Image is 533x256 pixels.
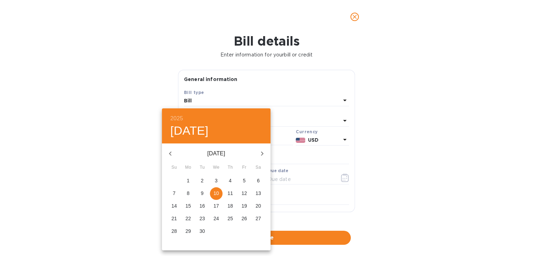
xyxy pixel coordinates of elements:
[227,190,233,197] p: 11
[201,190,204,197] p: 9
[199,215,205,222] p: 23
[243,177,246,184] p: 5
[185,202,191,209] p: 15
[255,190,261,197] p: 13
[252,164,265,171] span: Sa
[201,177,204,184] p: 2
[182,187,194,200] button: 8
[238,164,251,171] span: Fr
[170,114,183,123] button: 2025
[255,202,261,209] p: 20
[210,213,223,225] button: 24
[168,225,180,238] button: 28
[229,177,232,184] p: 4
[171,202,177,209] p: 14
[238,175,251,187] button: 5
[227,215,233,222] p: 25
[241,190,247,197] p: 12
[185,215,191,222] p: 22
[182,175,194,187] button: 1
[171,215,177,222] p: 21
[213,202,219,209] p: 17
[171,228,177,235] p: 28
[182,225,194,238] button: 29
[210,200,223,213] button: 17
[224,164,237,171] span: Th
[224,175,237,187] button: 4
[182,200,194,213] button: 15
[168,187,180,200] button: 7
[224,187,237,200] button: 11
[187,177,190,184] p: 1
[213,190,219,197] p: 10
[185,228,191,235] p: 29
[182,164,194,171] span: Mo
[173,190,176,197] p: 7
[224,200,237,213] button: 18
[199,228,205,235] p: 30
[179,149,254,158] p: [DATE]
[196,213,209,225] button: 23
[241,202,247,209] p: 19
[199,202,205,209] p: 16
[257,177,260,184] p: 6
[241,215,247,222] p: 26
[196,164,209,171] span: Tu
[210,164,223,171] span: We
[196,200,209,213] button: 16
[255,215,261,222] p: 27
[170,123,209,138] button: [DATE]
[252,213,265,225] button: 27
[168,164,180,171] span: Su
[210,187,223,200] button: 10
[213,215,219,222] p: 24
[196,187,209,200] button: 9
[187,190,190,197] p: 8
[238,213,251,225] button: 26
[168,213,180,225] button: 21
[252,187,265,200] button: 13
[215,177,218,184] p: 3
[210,175,223,187] button: 3
[196,175,209,187] button: 2
[252,175,265,187] button: 6
[182,213,194,225] button: 22
[238,200,251,213] button: 19
[238,187,251,200] button: 12
[252,200,265,213] button: 20
[196,225,209,238] button: 30
[168,200,180,213] button: 14
[224,213,237,225] button: 25
[227,202,233,209] p: 18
